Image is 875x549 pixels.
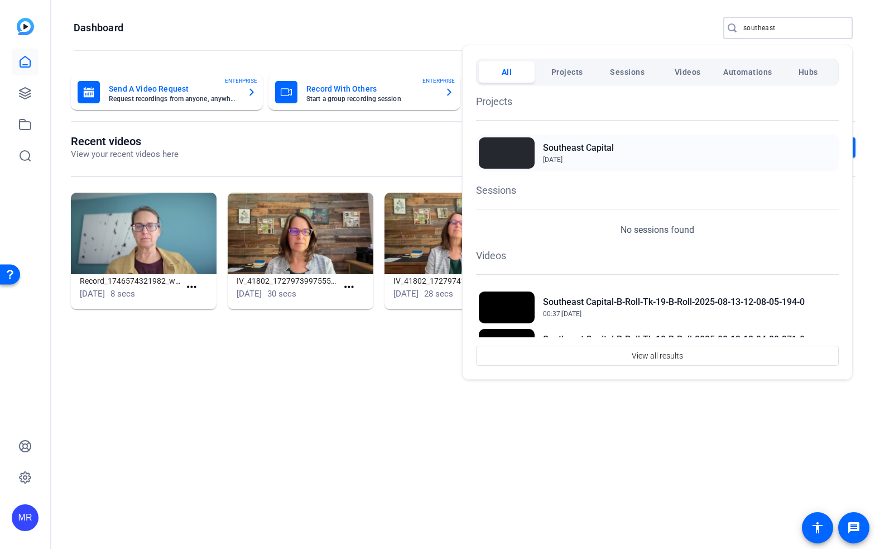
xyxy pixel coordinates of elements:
[632,345,683,366] span: View all results
[479,137,535,169] img: Thumbnail
[621,223,694,237] p: No sessions found
[543,156,562,164] span: [DATE]
[562,310,581,318] span: [DATE]
[479,292,535,323] img: Thumbnail
[543,295,805,309] h2: Southeast Capital-B-Roll-Tk-19-B-Roll-2025-08-13-12-08-05-194-0
[543,310,560,318] span: 00:37
[543,141,614,155] h2: Southeast Capital
[476,346,839,366] button: View all results
[502,62,512,82] span: All
[476,248,839,263] h1: Videos
[476,94,839,109] h1: Projects
[610,62,645,82] span: Sessions
[476,183,839,198] h1: Sessions
[560,310,562,318] span: |
[543,333,805,346] h2: Southeast Capital-B-Roll-Tk-18-B-Roll-2025-08-13-12-04-20-371-0
[551,62,583,82] span: Projects
[799,62,818,82] span: Hubs
[723,62,772,82] span: Automations
[479,329,535,360] img: Thumbnail
[675,62,701,82] span: Videos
